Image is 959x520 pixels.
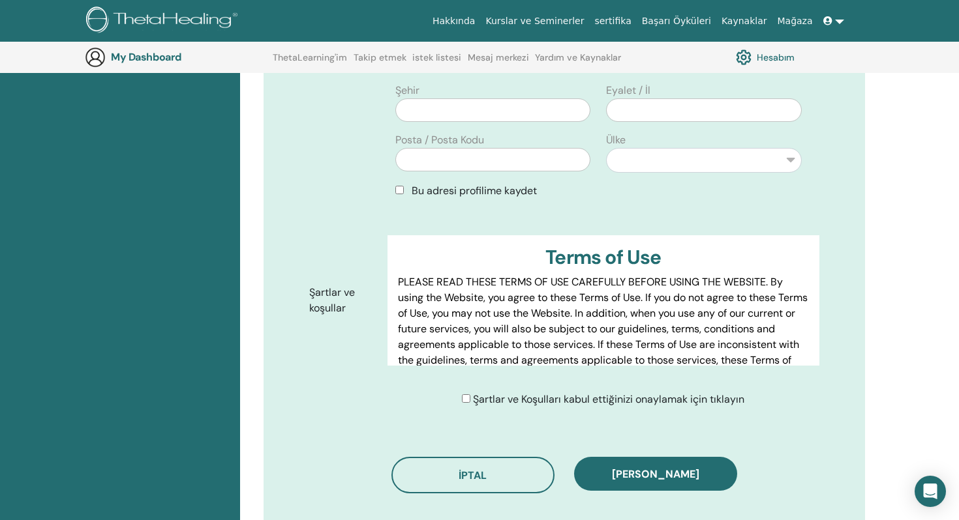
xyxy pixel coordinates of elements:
h3: My Dashboard [111,51,241,63]
a: Mesaj merkezi [468,52,529,73]
span: [PERSON_NAME] [612,467,699,481]
a: Kaynaklar [716,9,772,33]
a: Kurslar ve Seminerler [480,9,589,33]
h3: Terms of Use [398,246,809,269]
a: Hakkında [427,9,481,33]
a: Hesabım [736,46,795,68]
a: Başarı Öyküleri [637,9,716,33]
a: Takip etmek [354,52,406,73]
p: PLEASE READ THESE TERMS OF USE CAREFULLY BEFORE USING THE WEBSITE. By using the Website, you agre... [398,274,809,384]
label: Ülke [606,132,626,148]
button: İptal [391,457,555,493]
label: Şehir [395,83,419,98]
a: sertifika [589,9,636,33]
img: cog.svg [736,46,752,68]
label: Posta / Posta Kodu [395,132,484,148]
span: Şartlar ve Koşulları kabul ettiğinizi onaylamak için tıklayın [473,392,744,406]
span: İptal [459,469,487,482]
div: Open Intercom Messenger [915,476,946,507]
img: generic-user-icon.jpg [85,47,106,68]
a: istek listesi [412,52,461,73]
a: Mağaza [772,9,817,33]
label: Eyalet / İl [606,83,650,98]
a: ThetaLearning'im [273,52,347,73]
a: Yardım ve Kaynaklar [535,52,621,73]
span: Bu adresi profilime kaydet [412,184,537,197]
img: logo.png [86,7,242,36]
label: Şartlar ve koşullar [299,280,388,321]
button: [PERSON_NAME] [574,457,737,491]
